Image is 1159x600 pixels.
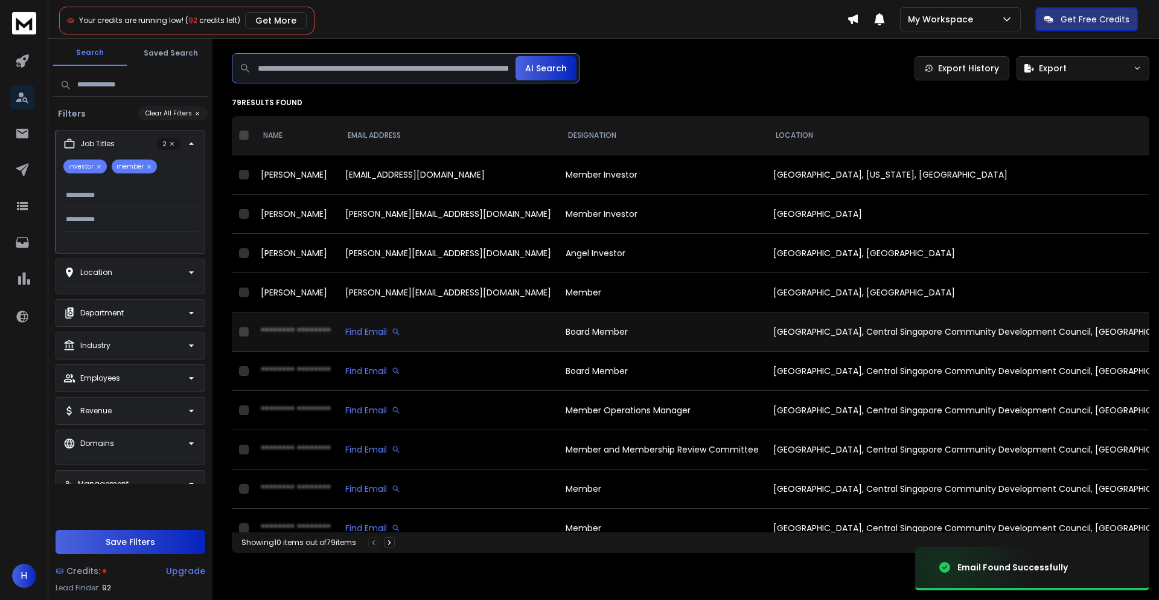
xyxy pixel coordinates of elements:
p: member [112,160,157,173]
td: Board Member [558,312,766,352]
div: Upgrade [166,565,205,577]
td: Angel Investor [558,234,766,273]
div: Find Email [345,522,551,534]
p: Revenue [80,406,112,416]
p: Employees [80,373,120,383]
p: 2 [156,138,180,150]
td: Member Investor [558,155,766,195]
a: Export History [915,56,1009,80]
td: Board Member [558,352,766,391]
span: [PERSON_NAME] [261,169,327,181]
th: EMAIL ADDRESS [338,116,558,155]
img: logo [12,12,36,34]
p: Location [80,268,112,277]
a: Credits:Upgrade [56,559,205,583]
p: Job Titles [80,139,115,149]
button: AI Search [516,56,576,80]
p: Get Free Credits [1061,13,1129,25]
div: [PERSON_NAME][EMAIL_ADDRESS][DOMAIN_NAME] [345,208,551,220]
p: My Workspace [908,13,978,25]
td: Member Investor [558,195,766,234]
button: Get Free Credits [1035,7,1138,31]
p: Domains [80,439,114,448]
div: Email Found Successfully [957,561,1068,573]
div: Showing 10 items out of 79 items [241,538,356,547]
p: Management [78,479,129,489]
button: Save Filters [56,530,205,554]
div: Find Email [345,365,551,377]
div: Find Email [345,404,551,416]
p: Industry [80,341,110,350]
span: 92 [188,15,197,25]
span: ( credits left) [185,15,240,25]
button: Saved Search [134,41,208,65]
div: Find Email [345,444,551,456]
span: 92 [102,583,111,593]
button: Search [53,40,127,66]
div: Find Email [345,483,551,495]
p: Lead Finder: [56,583,100,593]
th: NAME [254,116,338,155]
button: Get More [245,12,307,29]
td: Member [558,509,766,548]
span: Your credits are running low! [79,15,184,25]
div: Find Email [345,326,551,338]
td: Member [558,469,766,509]
span: [PERSON_NAME] [261,247,327,259]
span: Credits: [66,565,100,577]
div: [EMAIL_ADDRESS][DOMAIN_NAME] [345,169,551,181]
td: Member [558,273,766,312]
span: Export [1039,62,1067,74]
button: H [12,564,36,588]
div: [PERSON_NAME][EMAIL_ADDRESS][DOMAIN_NAME] [345,247,551,259]
td: Member and Membership Review Committee [558,430,766,469]
th: DESIGNATION [558,116,766,155]
p: investor [63,160,107,173]
h3: Filters [53,108,91,120]
span: [PERSON_NAME] [261,286,327,298]
p: Department [80,308,124,318]
button: Clear All Filters [138,106,208,120]
span: [PERSON_NAME] [261,208,327,220]
p: 79 results found [232,98,1149,108]
td: Member Operations Manager [558,391,766,430]
div: [PERSON_NAME][EMAIL_ADDRESS][DOMAIN_NAME] [345,286,551,298]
